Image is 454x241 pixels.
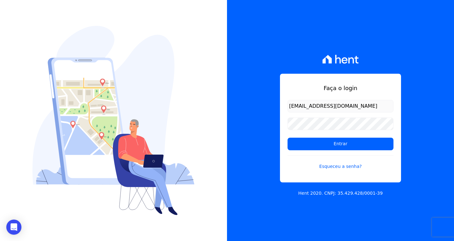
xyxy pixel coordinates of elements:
[288,84,393,92] h1: Faça o login
[288,155,393,170] a: Esqueceu a senha?
[32,26,195,215] img: Login
[6,220,21,235] div: Open Intercom Messenger
[298,190,383,197] p: Hent 2020. CNPJ: 35.429.428/0001-39
[288,100,393,112] input: Email
[288,138,393,150] input: Entrar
